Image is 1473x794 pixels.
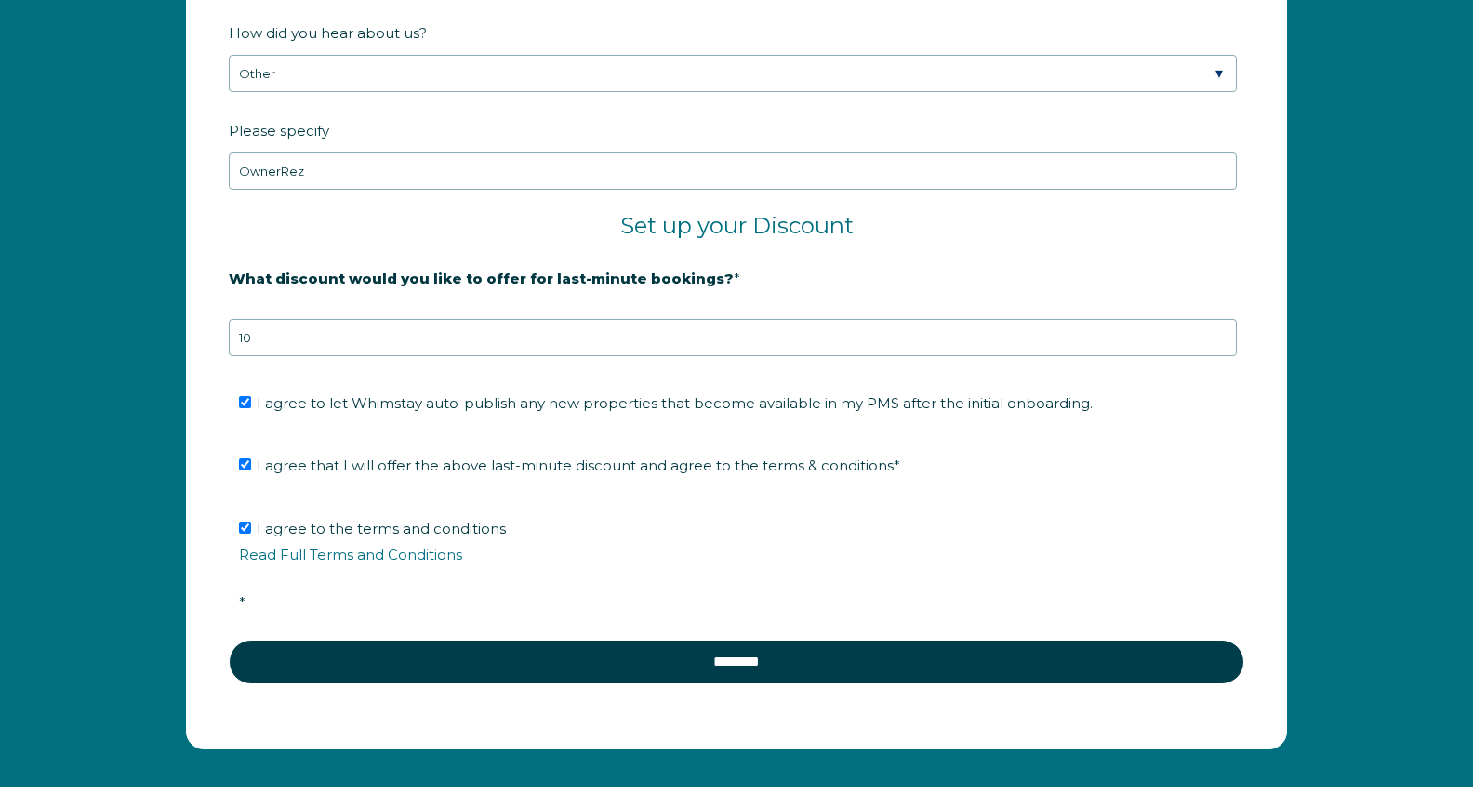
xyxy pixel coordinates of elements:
[620,212,854,239] span: Set up your Discount
[239,546,462,563] a: Read Full Terms and Conditions
[239,458,251,470] input: I agree that I will offer the above last-minute discount and agree to the terms & conditions*
[239,520,1247,611] span: I agree to the terms and conditions
[239,396,251,408] input: I agree to let Whimstay auto-publish any new properties that become available in my PMS after the...
[229,19,427,47] span: How did you hear about us?
[257,394,1093,412] span: I agree to let Whimstay auto-publish any new properties that become available in my PMS after the...
[229,116,329,145] span: Please specify
[229,270,734,287] strong: What discount would you like to offer for last-minute bookings?
[239,522,251,534] input: I agree to the terms and conditionsRead Full Terms and Conditions*
[229,300,520,317] strong: 20% is recommended, minimum of 10%
[257,457,900,474] span: I agree that I will offer the above last-minute discount and agree to the terms & conditions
